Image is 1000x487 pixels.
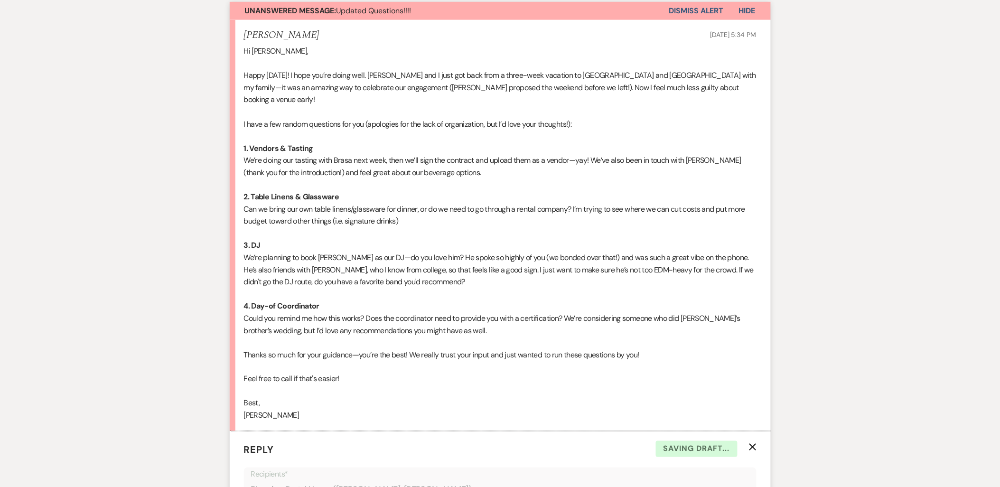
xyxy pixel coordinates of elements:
strong: 2. Table Linens & Glassware [244,192,339,202]
button: Hide [724,2,771,20]
h5: [PERSON_NAME] [244,29,319,41]
p: We’re doing our tasting with Brasa next week, then we’ll sign the contract and upload them as a v... [244,154,757,178]
strong: Unanswered Message: [245,6,336,16]
p: Thanks so much for your guidance—you’re the best! We really trust your input and just wanted to r... [244,349,757,361]
span: [DATE] 5:34 PM [710,30,756,39]
p: Could you remind me how this works? Does the coordinator need to provide you with a certification... [244,312,757,337]
p: Can we bring our own table linens/glassware for dinner, or do we need to go through a rental comp... [244,203,757,227]
p: Best, [244,397,757,410]
strong: 1. Vendors & Tasting [244,143,313,153]
p: I have a few random questions for you (apologies for the lack of organization, but I’d love your ... [244,118,757,131]
button: Dismiss Alert [669,2,724,20]
span: Saving draft... [656,441,738,457]
strong: 3. DJ [244,240,261,250]
button: Unanswered Message:Updated Questions!!!! [230,2,669,20]
p: Recipients* [251,468,749,481]
p: We’re planning to book [PERSON_NAME] as our DJ—do you love him? He spoke so highly of you (we bon... [244,252,757,288]
span: Hide [739,6,756,16]
span: Reply [244,444,274,456]
p: Feel free to call if that's easier! [244,373,757,385]
strong: 4. Day-of Coordinator [244,301,320,311]
span: Updated Questions!!!! [245,6,411,16]
p: [PERSON_NAME] [244,410,757,422]
p: Hi [PERSON_NAME], [244,45,757,57]
p: Happy [DATE]! I hope you’re doing well. [PERSON_NAME] and I just got back from a three-week vacat... [244,69,757,106]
